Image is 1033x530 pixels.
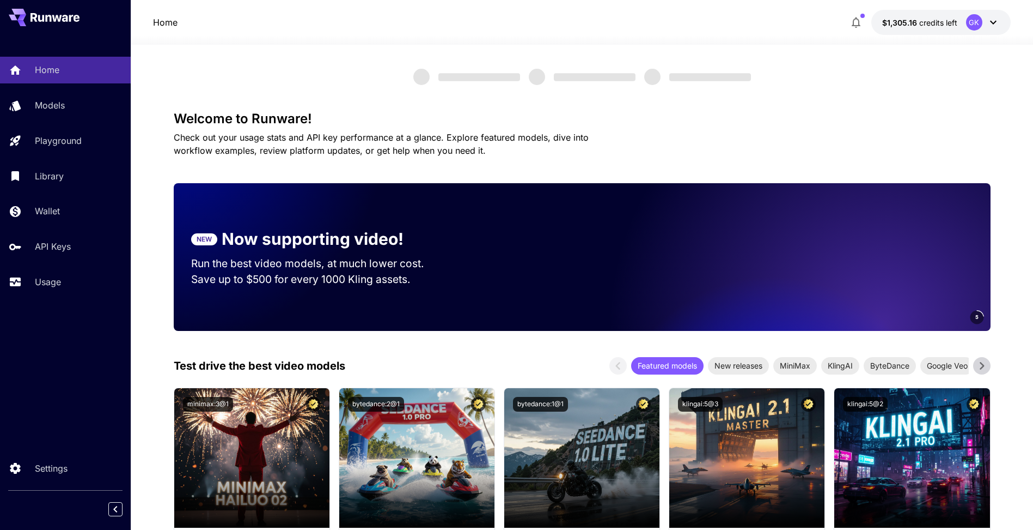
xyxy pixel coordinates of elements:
img: alt [669,388,824,528]
span: Featured models [631,360,704,371]
button: Certified Model – Vetted for best performance and includes a commercial license. [967,397,981,412]
div: MiniMax [773,357,817,375]
button: minimax:3@1 [183,397,233,412]
p: NEW [197,234,212,244]
p: Models [35,99,65,112]
p: Usage [35,275,61,288]
span: $1,305.16 [882,18,919,27]
img: alt [504,388,659,528]
span: Check out your usage stats and API key performance at a glance. Explore featured models, dive int... [174,132,589,156]
button: klingai:5@2 [843,397,888,412]
p: Playground [35,134,82,147]
img: alt [834,388,989,528]
p: Save up to $500 for every 1000 Kling assets. [191,272,445,287]
span: KlingAI [821,360,859,371]
p: Settings [35,462,68,475]
img: alt [174,388,329,528]
button: Certified Model – Vetted for best performance and includes a commercial license. [636,397,651,412]
p: Wallet [35,204,60,218]
div: $1,305.16341 [882,17,957,28]
div: Collapse sidebar [117,499,131,519]
button: Collapse sidebar [108,502,123,516]
h3: Welcome to Runware! [174,111,991,127]
span: MiniMax [773,360,817,371]
div: Google Veo [920,357,974,375]
button: Certified Model – Vetted for best performance and includes a commercial license. [306,397,321,412]
p: Now supporting video! [222,227,404,251]
nav: breadcrumb [153,16,178,29]
span: credits left [919,18,957,27]
div: GK [966,14,982,31]
p: API Keys [35,240,71,253]
p: Home [35,63,59,76]
a: Home [153,16,178,29]
span: 5 [975,313,979,321]
p: Run the best video models, at much lower cost. [191,256,445,272]
div: Featured models [631,357,704,375]
p: Test drive the best video models [174,358,345,374]
button: Certified Model – Vetted for best performance and includes a commercial license. [801,397,816,412]
div: New releases [708,357,769,375]
div: KlingAI [821,357,859,375]
span: ByteDance [864,360,916,371]
img: alt [339,388,494,528]
span: Google Veo [920,360,974,371]
span: New releases [708,360,769,371]
p: Library [35,170,64,183]
button: $1,305.16341GK [871,10,1011,35]
div: ByteDance [864,357,916,375]
button: bytedance:2@1 [348,397,404,412]
button: Certified Model – Vetted for best performance and includes a commercial license. [471,397,486,412]
button: klingai:5@3 [678,397,723,412]
button: bytedance:1@1 [513,397,568,412]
